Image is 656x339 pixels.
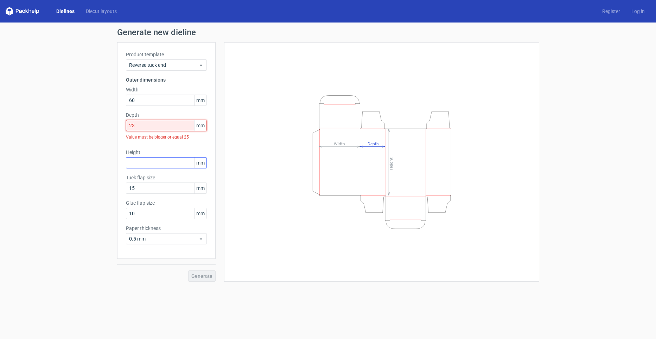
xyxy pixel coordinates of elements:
[626,8,650,15] a: Log in
[80,8,122,15] a: Diecut layouts
[194,120,206,131] span: mm
[194,183,206,193] span: mm
[333,141,345,146] tspan: Width
[597,8,626,15] a: Register
[194,158,206,168] span: mm
[129,62,198,69] span: Reverse tuck end
[117,28,539,37] h1: Generate new dieline
[388,157,393,169] tspan: Height
[126,149,207,156] label: Height
[194,208,206,219] span: mm
[126,174,207,181] label: Tuck flap size
[126,86,207,93] label: Width
[126,199,207,206] label: Glue flap size
[126,51,207,58] label: Product template
[129,235,198,242] span: 0.5 mm
[126,131,207,143] div: Value must be bigger or equal 25
[126,225,207,232] label: Paper thickness
[126,76,207,83] h3: Outer dimensions
[126,111,207,119] label: Depth
[194,95,206,105] span: mm
[367,141,378,146] tspan: Depth
[51,8,80,15] a: Dielines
